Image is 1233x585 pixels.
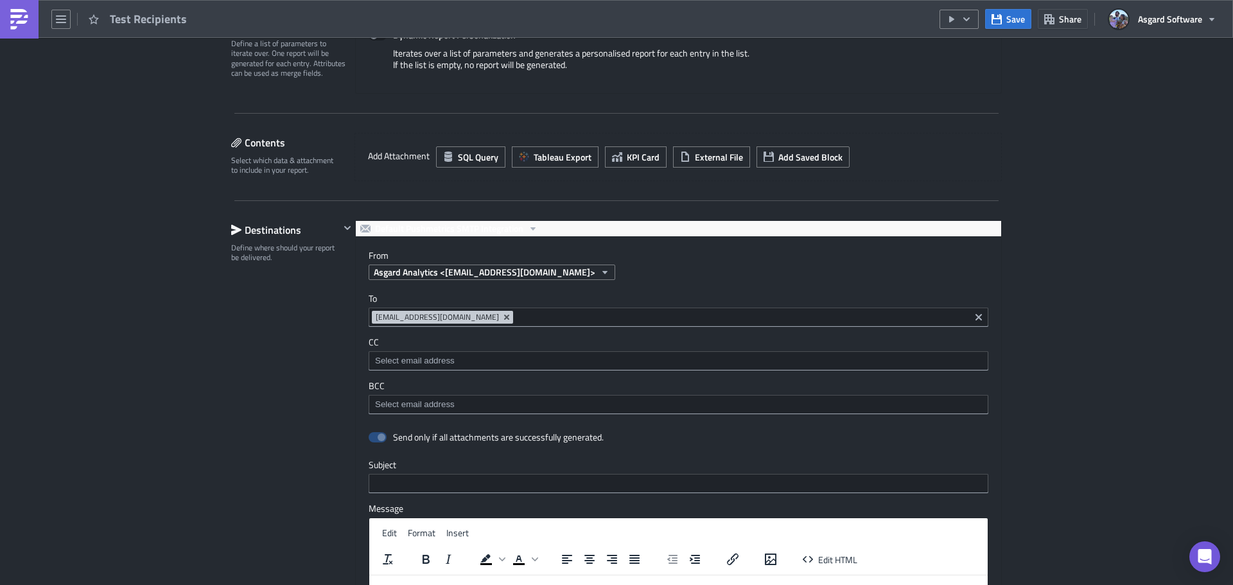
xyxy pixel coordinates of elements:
[372,354,984,367] input: Select em ail add ress
[971,310,986,325] button: Clear selected items
[627,150,660,164] span: KPI Card
[369,293,988,304] label: To
[778,150,843,164] span: Add Saved Block
[340,220,355,236] button: Hide content
[798,550,862,568] button: Edit HTML
[110,12,188,26] span: Test Recipients
[458,150,498,164] span: SQL Query
[695,150,743,164] span: External File
[673,146,750,168] button: External File
[605,146,667,168] button: KPI Card
[601,550,623,568] button: Align right
[369,380,988,392] label: BCC
[372,398,984,411] input: Select em ail add ress
[377,550,399,568] button: Clear formatting
[556,550,578,568] button: Align left
[1006,12,1025,26] span: Save
[376,312,499,322] span: [EMAIL_ADDRESS][DOMAIN_NAME]
[369,336,988,348] label: CC
[369,265,615,280] button: Asgard Analytics <[EMAIL_ADDRESS][DOMAIN_NAME]>
[756,146,850,168] button: Add Saved Block
[624,550,645,568] button: Justify
[374,265,595,279] span: Asgard Analytics <[EMAIL_ADDRESS][DOMAIN_NAME]>
[415,550,437,568] button: Bold
[437,550,459,568] button: Italic
[818,552,857,566] span: Edit HTML
[369,250,1001,261] label: From
[408,526,435,539] span: Format
[231,155,340,175] div: Select which data & attachment to include in your report.
[231,243,340,263] div: Define where should your report be delivered.
[661,550,683,568] button: Decrease indent
[382,526,397,539] span: Edit
[760,550,782,568] button: Insert/edit image
[231,220,340,240] div: Destinations
[475,550,507,568] div: Background color
[1138,12,1202,26] span: Asgard Software
[368,146,430,166] label: Add Attachment
[5,5,613,15] body: Rich Text Area. Press ALT-0 for help.
[393,432,604,443] div: Send only if all attachments are successfully generated.
[684,550,706,568] button: Increase indent
[722,550,744,568] button: Insert/edit link
[579,550,600,568] button: Align center
[369,503,988,514] label: Message
[508,550,540,568] div: Text color
[502,311,513,324] button: Remove Tag
[9,9,30,30] img: PushMetrics
[436,146,505,168] button: SQL Query
[369,48,988,80] div: Iterates over a list of parameters and generates a personalised report for each entry in the list...
[356,221,543,236] button: Default Pushmetrics SMTP Integration
[1038,9,1088,29] button: Share
[1108,8,1130,30] img: Avatar
[985,9,1031,29] button: Save
[231,39,347,78] div: Define a list of parameters to iterate over. One report will be generated for each entry. Attribu...
[1101,5,1223,33] button: Asgard Software
[231,133,340,152] div: Contents
[1059,12,1081,26] span: Share
[1189,541,1220,572] div: Open Intercom Messenger
[446,526,469,539] span: Insert
[369,459,988,471] label: Subject
[375,221,523,236] span: Default Pushmetrics SMTP Integration
[534,150,591,164] span: Tableau Export
[512,146,599,168] button: Tableau Export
